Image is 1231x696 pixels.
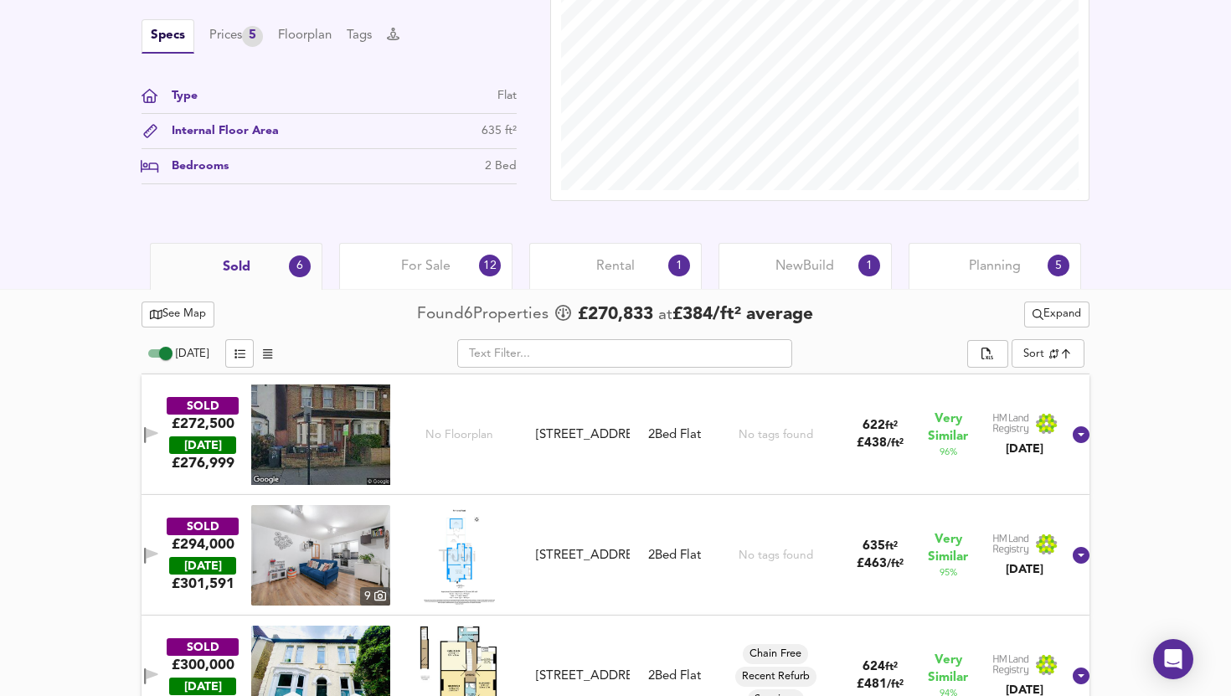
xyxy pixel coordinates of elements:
span: Recent Refurb [735,669,816,684]
div: £300,000 [172,656,234,674]
span: 624 [863,661,885,673]
button: Floorplan [278,27,332,45]
div: [STREET_ADDRESS] [536,426,631,444]
div: Internal Floor Area [158,122,279,140]
span: at [658,307,672,323]
span: Sold [223,258,250,276]
svg: Show Details [1071,666,1091,686]
div: 9 [360,587,390,606]
div: 1 [668,255,690,276]
span: ft² [885,420,898,431]
div: Found 6 Propert ies [417,303,553,326]
span: £ 438 [857,437,904,450]
button: See Map [142,302,214,327]
div: Chain Free [743,644,808,664]
div: [DATE] [169,436,236,454]
div: Type [158,87,198,105]
span: Chain Free [743,647,808,662]
img: Land Registry [992,534,1058,555]
div: 5 [242,26,263,47]
span: / ft² [887,438,904,449]
input: Text Filter... [457,339,792,368]
span: £ 301,591 [172,575,234,593]
span: ft² [885,541,898,552]
span: £ 481 [857,678,904,691]
div: Recent Refurb [735,667,816,687]
div: Bedrooms [158,157,229,175]
span: New Build [775,257,834,276]
div: [DATE] [169,557,236,575]
div: SOLD [167,638,239,656]
img: property thumbnail [251,505,390,606]
span: £ 463 [857,558,904,570]
span: Very Similar [928,531,968,566]
div: SOLD [167,397,239,415]
div: split button [967,340,1007,369]
div: No tags found [739,427,813,443]
div: 2 Bed Flat [648,668,701,685]
div: No tags found [739,548,813,564]
div: Open Intercom Messenger [1153,639,1193,679]
img: Land Registry [992,654,1058,676]
a: property thumbnail 9 [251,505,390,606]
span: Rental [596,257,635,276]
img: streetview [251,384,390,485]
span: £ 384 / ft² average [672,306,813,323]
span: 95 % [940,566,957,580]
div: Flat [497,87,517,105]
button: Prices5 [209,26,263,47]
div: 1 [858,255,880,276]
span: See Map [150,305,206,324]
div: 5 [1048,255,1069,276]
div: [STREET_ADDRESS] [536,668,631,685]
span: 622 [863,420,885,432]
div: 2 Bed [485,157,517,175]
span: £ 270,833 [578,302,653,327]
div: Sort [1023,346,1044,362]
div: SOLD£272,500 [DATE]£276,999No Floorplan[STREET_ADDRESS]2Bed FlatNo tags found622ft²£438/ft²Very S... [142,374,1089,495]
div: [DATE] [992,561,1058,578]
span: Very Similar [928,410,968,446]
svg: Show Details [1071,545,1091,565]
div: SOLD [167,518,239,535]
button: Tags [347,27,372,45]
span: ft² [885,662,898,673]
span: / ft² [887,559,904,570]
span: 635 [863,540,885,553]
span: 96 % [940,446,957,459]
div: 12 [479,255,501,276]
span: / ft² [887,679,904,690]
div: [DATE] [992,441,1058,457]
div: Prices [209,26,263,47]
span: For Sale [401,257,451,276]
div: [STREET_ADDRESS] [536,547,631,565]
div: [DATE] [169,678,236,695]
div: Flat 1, 52 Arundel Road, CR0 2EP [529,426,637,444]
span: [DATE] [176,348,209,359]
div: 635 ft² [482,122,517,140]
div: 4a Westbury Road, CR0 2ES [529,668,637,685]
span: Expand [1033,305,1081,324]
span: Very Similar [928,652,968,687]
button: Specs [142,19,194,54]
span: Planning [969,257,1021,276]
div: SOLD£294,000 [DATE]£301,591property thumbnail 9 Floorplan[STREET_ADDRESS]2Bed FlatNo tags found63... [142,495,1089,616]
button: Expand [1024,302,1089,327]
div: 2 Bed Flat [648,426,701,444]
span: £ 276,999 [172,454,234,472]
svg: Show Details [1071,425,1091,445]
span: No Floorplan [425,427,493,443]
div: split button [1024,302,1089,327]
div: Sort [1012,339,1084,368]
div: £272,500 [172,415,234,433]
div: £294,000 [172,535,234,554]
div: 6 [289,255,311,277]
div: 2 Bed Flat [648,547,701,565]
img: Land Registry [992,413,1058,435]
img: Floorplan [424,505,495,606]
